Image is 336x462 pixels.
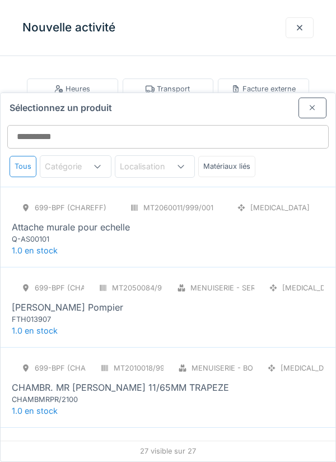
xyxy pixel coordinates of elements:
div: Sélectionnez un produit [1,93,335,118]
div: CHAMBMRPR/2100 [12,394,146,405]
div: MT2010018/999/001 [114,363,184,373]
div: Menuiserie - Serrurerie [190,283,285,293]
div: FTH013907 [12,314,146,325]
div: Heures [54,84,90,94]
div: CHAMBR. MR [PERSON_NAME] 11/65MM TRAPEZE [12,381,229,394]
div: Transport [146,84,190,94]
div: Menuiserie - Boiseries [192,363,279,373]
div: MT2060011/999/001 [143,202,213,213]
div: Attache murale pour echelle [12,220,130,234]
span: 1.0 en stock [12,246,58,255]
div: 27 visible sur 27 [1,441,335,461]
div: 699-BPF (CHAREFF) [35,363,106,373]
span: 1.0 en stock [12,406,58,415]
div: [PERSON_NAME] Pompier [12,301,123,314]
div: Facture externe [231,84,296,94]
span: 1.0 en stock [12,326,58,335]
h3: Nouvelle activité [22,21,115,35]
div: MT2050084/999/001 [112,283,185,293]
div: 699-BPF (CHAREFF) [35,202,106,213]
div: Tous [10,156,36,177]
div: [MEDICAL_DATA] [250,202,310,213]
div: 699-BPF (CHAREFF) [35,283,106,293]
div: Matériaux liés [198,156,255,177]
div: Q-AS00101 [12,234,146,244]
div: Localisation [120,160,181,173]
div: Catégorie [45,160,97,173]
